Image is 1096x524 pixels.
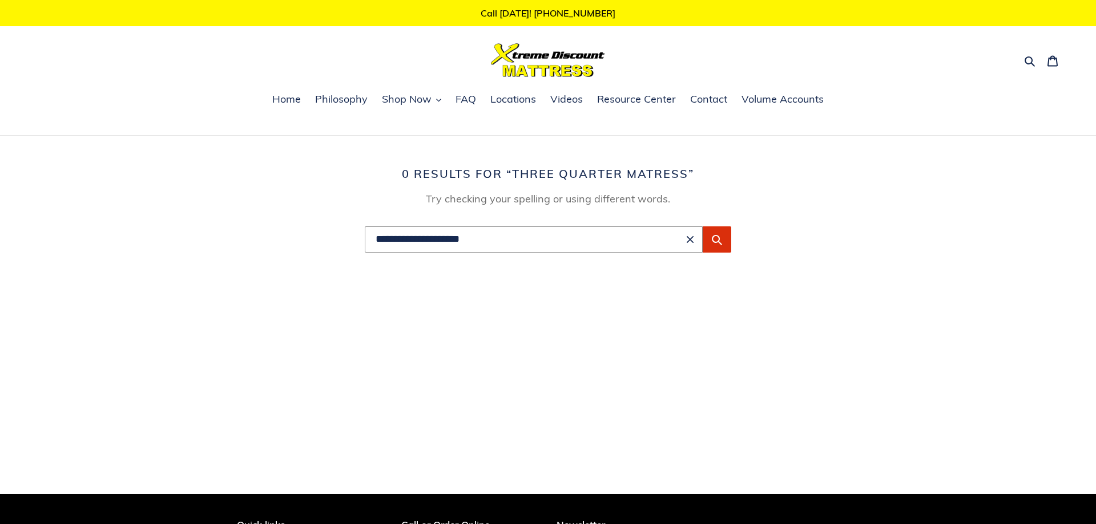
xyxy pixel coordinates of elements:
a: Philosophy [309,91,373,108]
span: Philosophy [315,92,368,106]
a: Resource Center [591,91,682,108]
button: Submit [703,226,731,253]
button: Shop Now [376,91,447,108]
button: Clear search term [683,233,697,246]
h1: 0 results for “three quarter matress” [237,167,859,181]
span: Shop Now [382,92,432,106]
a: Home [267,91,307,108]
a: Videos [545,91,589,108]
span: Contact [690,92,727,106]
a: Contact [684,91,733,108]
p: Try checking your spelling or using different words. [365,191,731,206]
a: FAQ [450,91,482,108]
span: Volume Accounts [742,92,824,106]
img: Xtreme Discount Mattress [491,43,605,77]
a: Locations [485,91,542,108]
input: Search [365,226,703,253]
a: Volume Accounts [736,91,829,108]
span: FAQ [456,92,476,106]
span: Locations [490,92,536,106]
span: Videos [550,92,583,106]
span: Home [272,92,301,106]
span: Resource Center [597,92,676,106]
